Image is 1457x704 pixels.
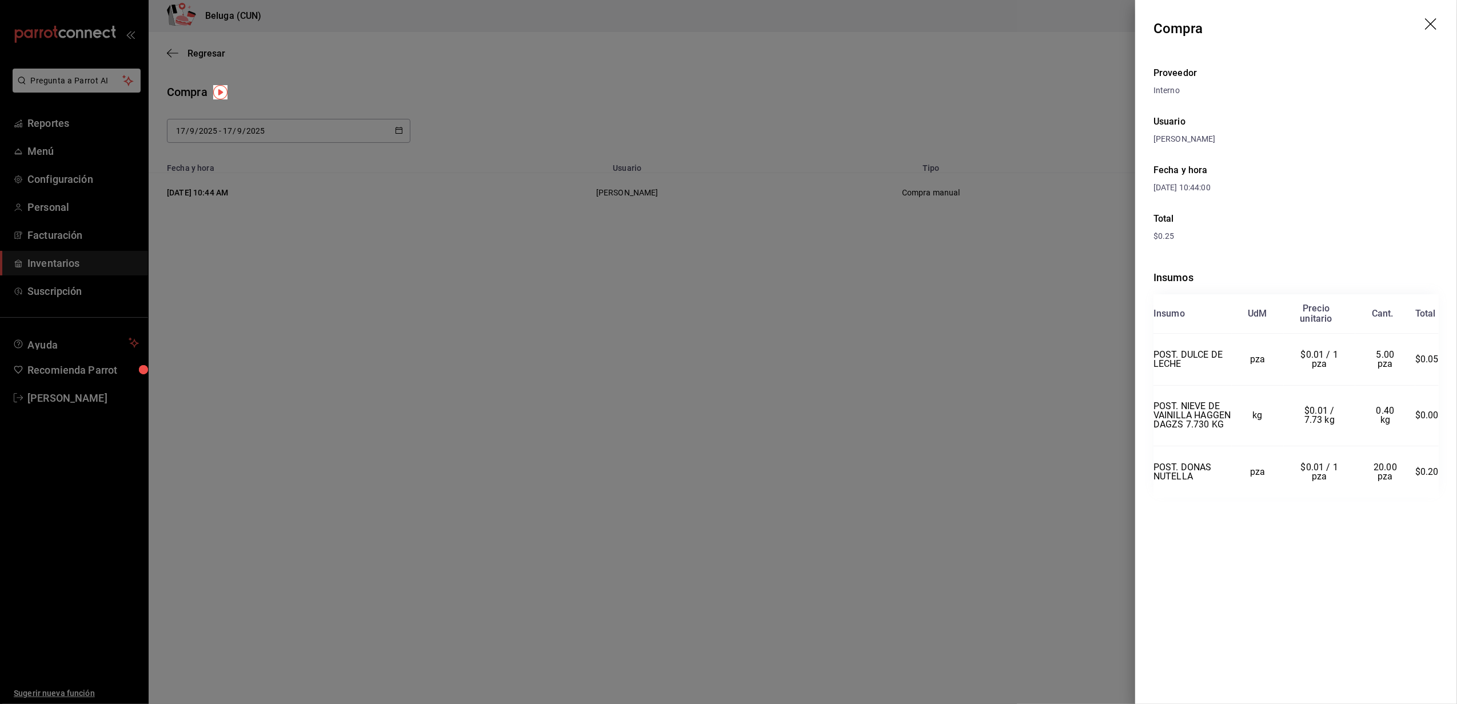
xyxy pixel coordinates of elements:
div: Usuario [1153,115,1439,129]
td: pza [1232,446,1284,498]
div: [DATE] 10:44:00 [1153,182,1296,194]
span: $0.20 [1415,466,1439,477]
div: Insumos [1153,270,1439,285]
div: Precio unitario [1300,303,1332,324]
button: drag [1425,18,1439,32]
span: 0.40 kg [1376,405,1397,425]
td: pza [1232,334,1284,386]
span: $0.00 [1415,410,1439,421]
div: Compra [1153,18,1203,39]
td: POST. DULCE DE LECHE [1153,334,1232,386]
div: Total [1415,309,1436,319]
div: Fecha y hora [1153,163,1296,177]
td: kg [1232,385,1284,446]
span: $0.25 [1153,231,1175,241]
td: POST. DONAS NUTELLA [1153,446,1232,498]
img: Tooltip marker [213,85,227,99]
span: $0.01 / 1 pza [1301,349,1341,369]
span: 20.00 pza [1374,462,1399,482]
span: $0.05 [1415,354,1439,365]
div: Interno [1153,85,1439,97]
div: [PERSON_NAME] [1153,133,1439,145]
span: $0.01 / 7.73 kg [1304,405,1337,425]
span: 5.00 pza [1376,349,1397,369]
div: Cant. [1372,309,1394,319]
div: UdM [1248,309,1267,319]
span: $0.01 / 1 pza [1301,462,1341,482]
div: Proveedor [1153,66,1439,80]
div: Total [1153,212,1439,226]
div: Insumo [1153,309,1185,319]
td: POST. NIEVE DE VAINILLA HAGGEN DAGZS 7.730 KG [1153,385,1232,446]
